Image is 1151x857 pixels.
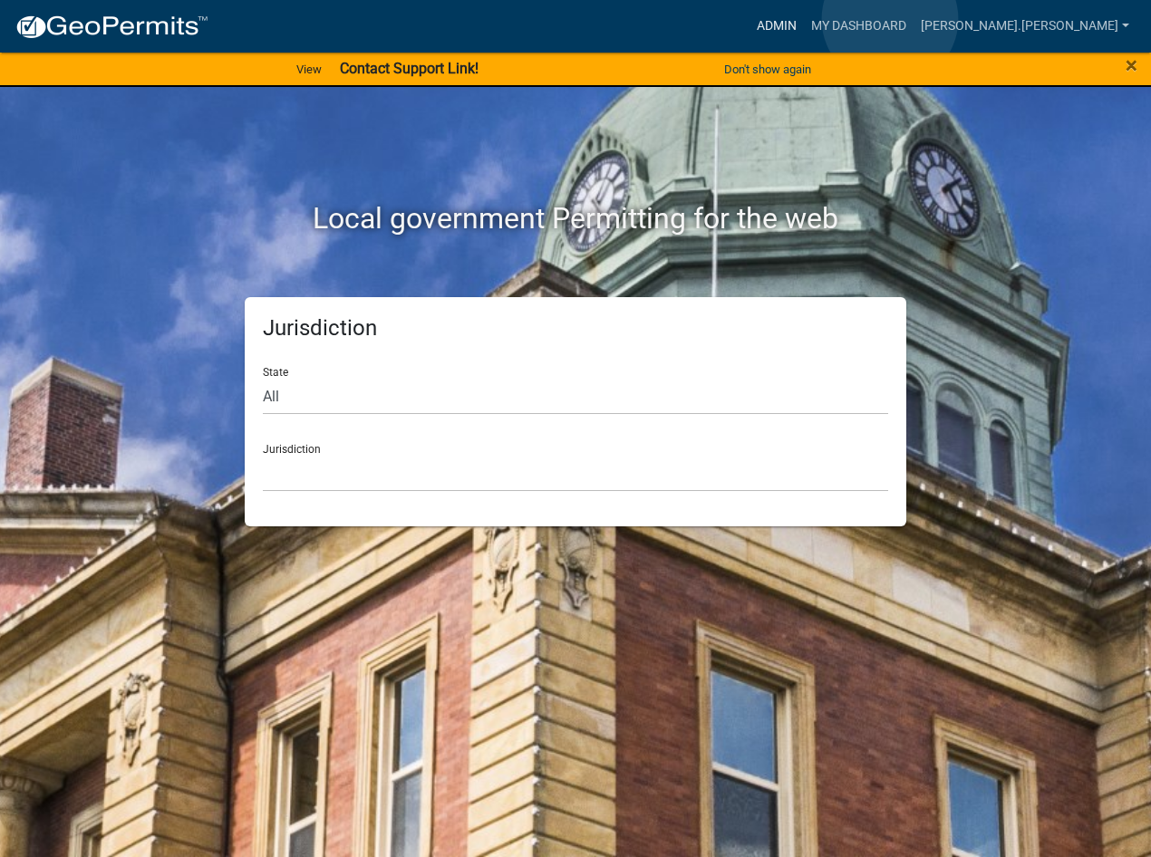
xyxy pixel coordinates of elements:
h5: Jurisdiction [263,315,888,342]
span: × [1126,53,1137,78]
button: Don't show again [717,54,818,84]
button: Close [1126,54,1137,76]
a: [PERSON_NAME].[PERSON_NAME] [914,9,1136,43]
a: View [289,54,329,84]
strong: Contact Support Link! [340,60,479,77]
h2: Local government Permitting for the web [73,201,1078,236]
a: Admin [750,9,804,43]
a: My Dashboard [804,9,914,43]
